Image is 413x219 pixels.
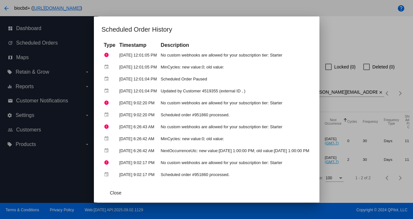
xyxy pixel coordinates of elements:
[104,170,112,180] mat-icon: event
[159,109,311,120] td: Scheduled order #951860 processed.
[159,121,311,132] td: No custom webhooks are allowed for your subscription tier: Starter
[104,50,112,60] mat-icon: error
[104,146,112,156] mat-icon: event
[118,169,158,180] td: [DATE] 9:02:17 PM
[104,86,112,96] mat-icon: event
[102,42,117,49] th: Type
[104,98,112,108] mat-icon: error
[102,187,130,199] button: Close dialog
[118,49,158,61] td: [DATE] 12:01:05 PM
[118,121,158,132] td: [DATE] 6:26:43 AM
[104,122,112,132] mat-icon: error
[159,61,311,73] td: MinCycles: new value:0; old value:
[102,24,312,35] h1: Scheduled Order History
[118,109,158,120] td: [DATE] 9:02:20 PM
[118,42,158,49] th: Timestamp
[104,134,112,144] mat-icon: event
[159,169,311,180] td: Scheduled order #951860 processed.
[110,190,122,195] span: Close
[118,61,158,73] td: [DATE] 12:01:05 PM
[104,74,112,84] mat-icon: event
[118,85,158,97] td: [DATE] 12:01:04 PM
[118,133,158,144] td: [DATE] 6:26:42 AM
[104,182,112,192] mat-icon: error
[159,97,311,109] td: No custom webhooks are allowed for your subscription tier: Starter
[118,97,158,109] td: [DATE] 9:02:20 PM
[159,73,311,85] td: Scheduled Order Paused
[104,62,112,72] mat-icon: event
[159,133,311,144] td: MinCycles: new value:0; old value:
[159,181,311,192] td: No custom webhooks are allowed for your subscription tier: Starter
[104,110,112,120] mat-icon: event
[118,73,158,85] td: [DATE] 12:01:04 PM
[159,157,311,168] td: No custom webhooks are allowed for your subscription tier: Starter
[118,145,158,156] td: [DATE] 6:26:42 AM
[118,157,158,168] td: [DATE] 9:02:17 PM
[159,145,311,156] td: NextOccurrenceUtc: new value:[DATE] 1:00:00 PM; old value:[DATE] 1:00:00 PM
[159,85,311,97] td: Updated by Customer 4519355 (external ID , )
[118,181,158,192] td: [DATE] 12:09:38 AM
[159,42,311,49] th: Description
[104,158,112,168] mat-icon: error
[159,49,311,61] td: No custom webhooks are allowed for your subscription tier: Starter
